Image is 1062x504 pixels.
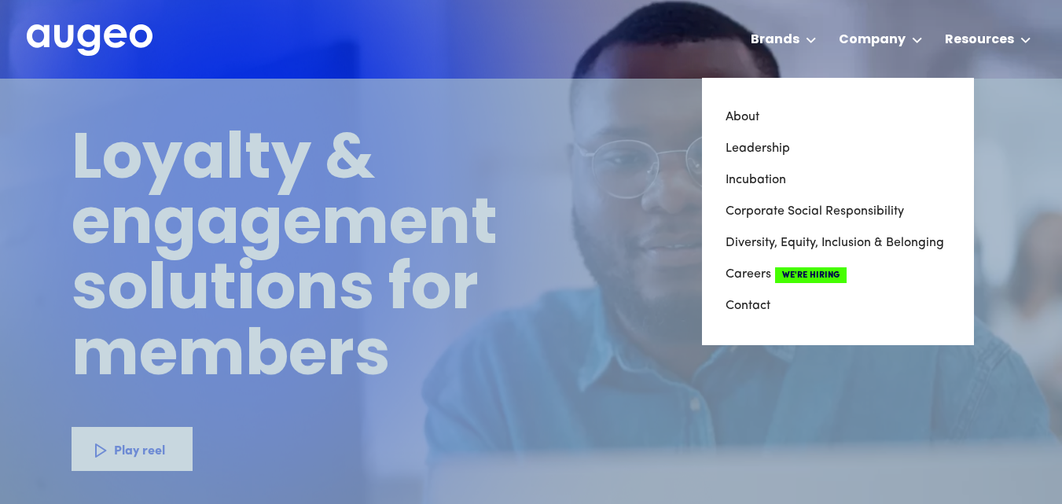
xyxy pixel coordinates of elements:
div: Company [839,31,906,50]
a: home [27,24,153,57]
a: Incubation [726,164,950,196]
a: Diversity, Equity, Inclusion & Belonging [726,227,950,259]
div: Resources [945,31,1014,50]
a: About [726,101,950,133]
div: Brands [751,31,799,50]
a: Corporate Social Responsibility [726,196,950,227]
span: We're Hiring [775,267,847,283]
nav: Company [702,78,974,345]
a: Contact [726,290,950,322]
a: Leadership [726,133,950,164]
img: Augeo's full logo in white. [27,24,153,57]
a: CareersWe're Hiring [726,259,950,290]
